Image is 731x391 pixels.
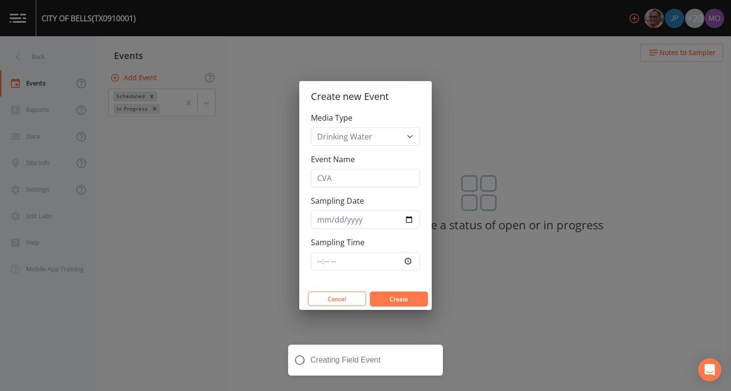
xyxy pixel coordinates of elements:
h2: Create new Event [299,81,432,112]
div: Creating Field Event [288,345,443,376]
label: Media Type [311,112,352,124]
button: Create [370,292,428,306]
label: Event Name [311,154,355,165]
div: Open Intercom Messenger [698,358,721,381]
button: Cancel [308,292,366,306]
label: Sampling Date [311,195,364,207]
label: Sampling Time [311,237,365,248]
